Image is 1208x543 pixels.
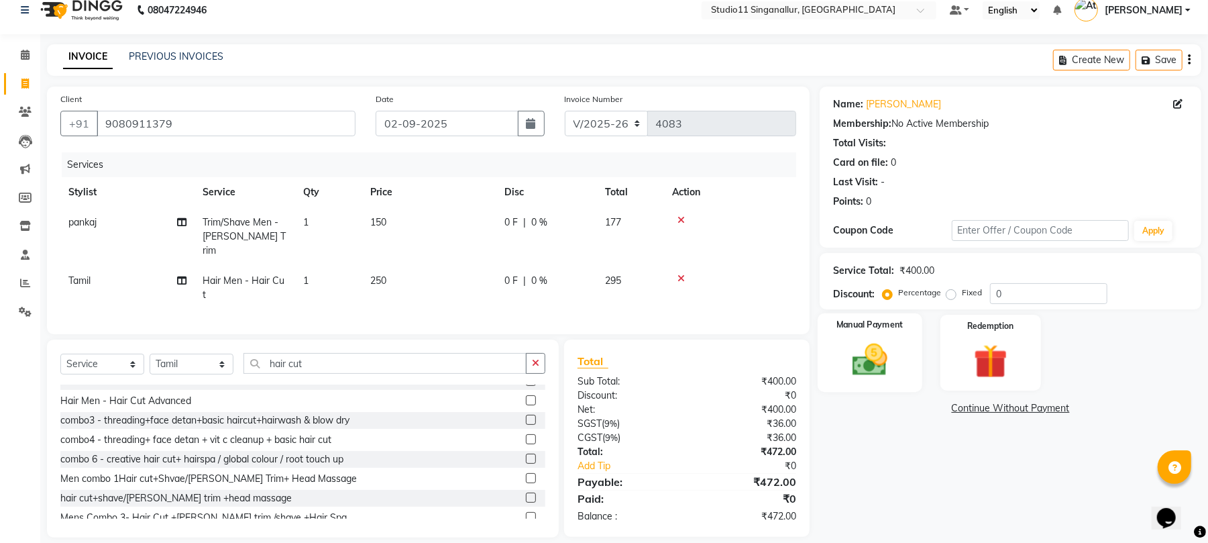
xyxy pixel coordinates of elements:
[605,432,618,443] span: 9%
[1105,3,1183,17] span: [PERSON_NAME]
[567,431,687,445] div: ( )
[833,264,894,278] div: Service Total:
[203,275,284,301] span: Hair Men - Hair Cut
[370,216,386,228] span: 150
[531,274,547,288] span: 0 %
[567,389,687,403] div: Discount:
[60,472,357,486] div: Men combo 1Hair cut+Shvae/[PERSON_NAME] Trim+ Head Massage
[841,340,899,381] img: _cash.svg
[963,340,1018,383] img: _gift.svg
[567,403,687,417] div: Net:
[68,275,91,287] span: Tamil
[60,413,349,428] div: combo3 - threading+face detan+basic haircut+hairwash & blow dry
[833,175,878,189] div: Last Visit:
[195,177,295,207] th: Service
[523,274,526,288] span: |
[833,97,863,111] div: Name:
[881,175,885,189] div: -
[504,215,518,230] span: 0 F
[899,264,934,278] div: ₹400.00
[565,93,623,105] label: Invoice Number
[567,459,707,473] a: Add Tip
[833,224,951,238] div: Coupon Code
[833,195,863,209] div: Points:
[687,417,806,431] div: ₹36.00
[60,491,292,505] div: hair cut+shave/[PERSON_NAME] trim +head massage
[833,287,875,301] div: Discount:
[60,452,343,466] div: combo 6 - creative hair cut+ hairspa / global colour / root touch up
[376,93,394,105] label: Date
[567,474,687,490] div: Payable:
[62,152,806,177] div: Services
[1053,50,1130,70] button: Create New
[303,275,309,287] span: 1
[1136,50,1183,70] button: Save
[687,389,806,403] div: ₹0
[597,177,664,207] th: Total
[605,216,621,228] span: 177
[687,375,806,389] div: ₹400.00
[567,445,687,459] div: Total:
[362,177,496,207] th: Price
[962,287,982,299] label: Fixed
[1134,221,1172,241] button: Apply
[504,274,518,288] span: 0 F
[68,216,97,228] span: pankaj
[60,93,82,105] label: Client
[531,215,547,230] span: 0 %
[567,417,687,431] div: ( )
[687,403,806,417] div: ₹400.00
[303,216,309,228] span: 1
[967,320,1013,332] label: Redemption
[578,354,608,368] span: Total
[898,287,941,299] label: Percentage
[866,97,941,111] a: [PERSON_NAME]
[60,511,347,525] div: Mens Combo 3- Hair Cut +[PERSON_NAME] trim /shave +Hair Spa
[523,215,526,230] span: |
[707,459,806,473] div: ₹0
[60,433,331,447] div: combo4 - threading+ face detan + vit c cleanup + basic hair cut
[822,401,1199,415] a: Continue Without Payment
[687,445,806,459] div: ₹472.00
[567,491,687,507] div: Paid:
[60,177,195,207] th: Stylist
[604,418,617,429] span: 9%
[833,117,1188,131] div: No Active Membership
[687,509,806,524] div: ₹472.00
[567,375,687,389] div: Sub Total:
[129,50,223,62] a: PREVIOUS INVOICES
[605,275,621,287] span: 295
[833,117,891,131] div: Membership:
[60,111,98,136] button: +91
[836,319,903,332] label: Manual Payment
[578,432,602,444] span: CGST
[952,220,1129,241] input: Enter Offer / Coupon Code
[664,177,796,207] th: Action
[60,394,191,408] div: Hair Men - Hair Cut Advanced
[97,111,355,136] input: Search by Name/Mobile/Email/Code
[567,509,687,524] div: Balance :
[203,216,286,256] span: Trim/Shave Men - [PERSON_NAME] Trim
[1152,489,1195,530] iframe: chat widget
[687,491,806,507] div: ₹0
[833,156,888,170] div: Card on file:
[687,474,806,490] div: ₹472.00
[370,275,386,287] span: 250
[295,177,362,207] th: Qty
[496,177,597,207] th: Disc
[63,45,113,69] a: INVOICE
[833,136,886,150] div: Total Visits:
[866,195,871,209] div: 0
[687,431,806,445] div: ₹36.00
[578,417,602,430] span: SGST
[243,353,527,374] input: Search or Scan
[891,156,896,170] div: 0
